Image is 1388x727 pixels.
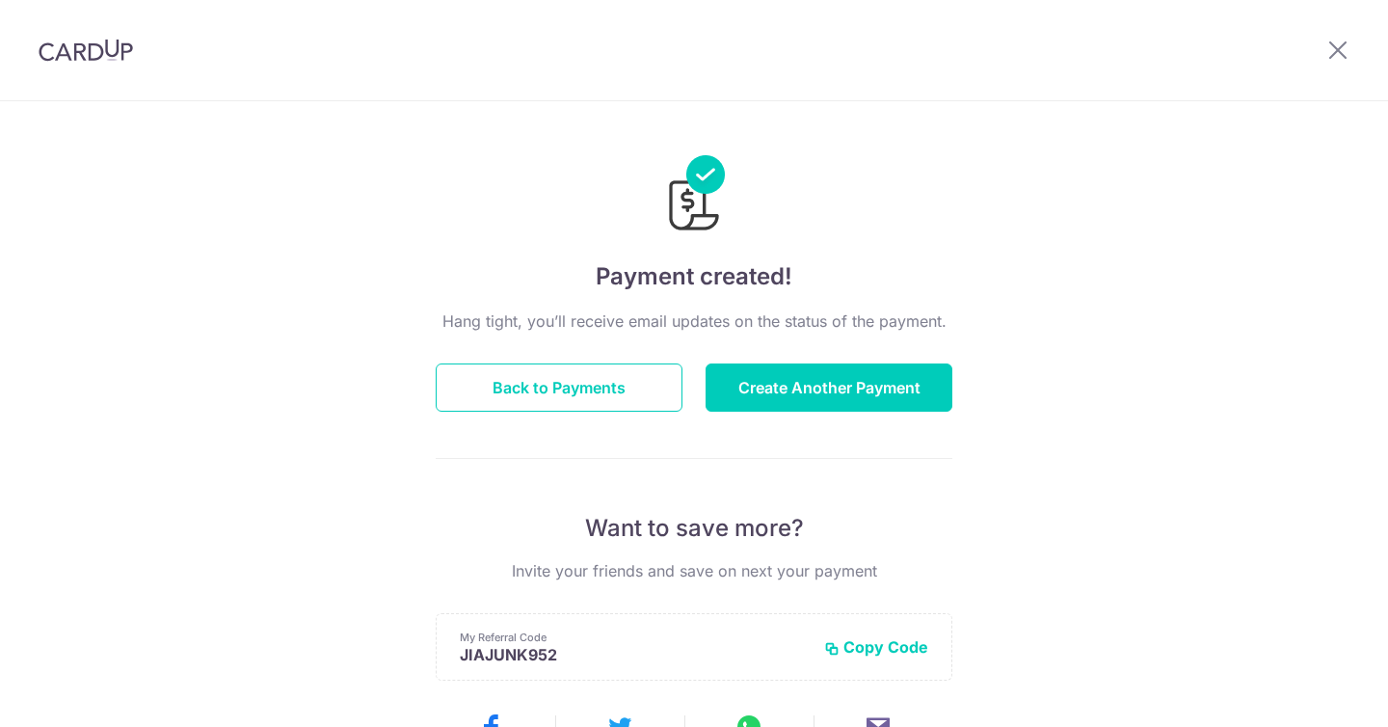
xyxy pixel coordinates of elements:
[436,363,682,412] button: Back to Payments
[824,637,928,657] button: Copy Code
[706,363,952,412] button: Create Another Payment
[436,259,952,294] h4: Payment created!
[1264,669,1369,717] iframe: Opens a widget where you can find more information
[436,513,952,544] p: Want to save more?
[39,39,133,62] img: CardUp
[663,155,725,236] img: Payments
[436,310,952,333] p: Hang tight, you’ll receive email updates on the status of the payment.
[436,559,952,582] p: Invite your friends and save on next your payment
[460,630,809,645] p: My Referral Code
[460,645,809,664] p: JIAJUNK952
